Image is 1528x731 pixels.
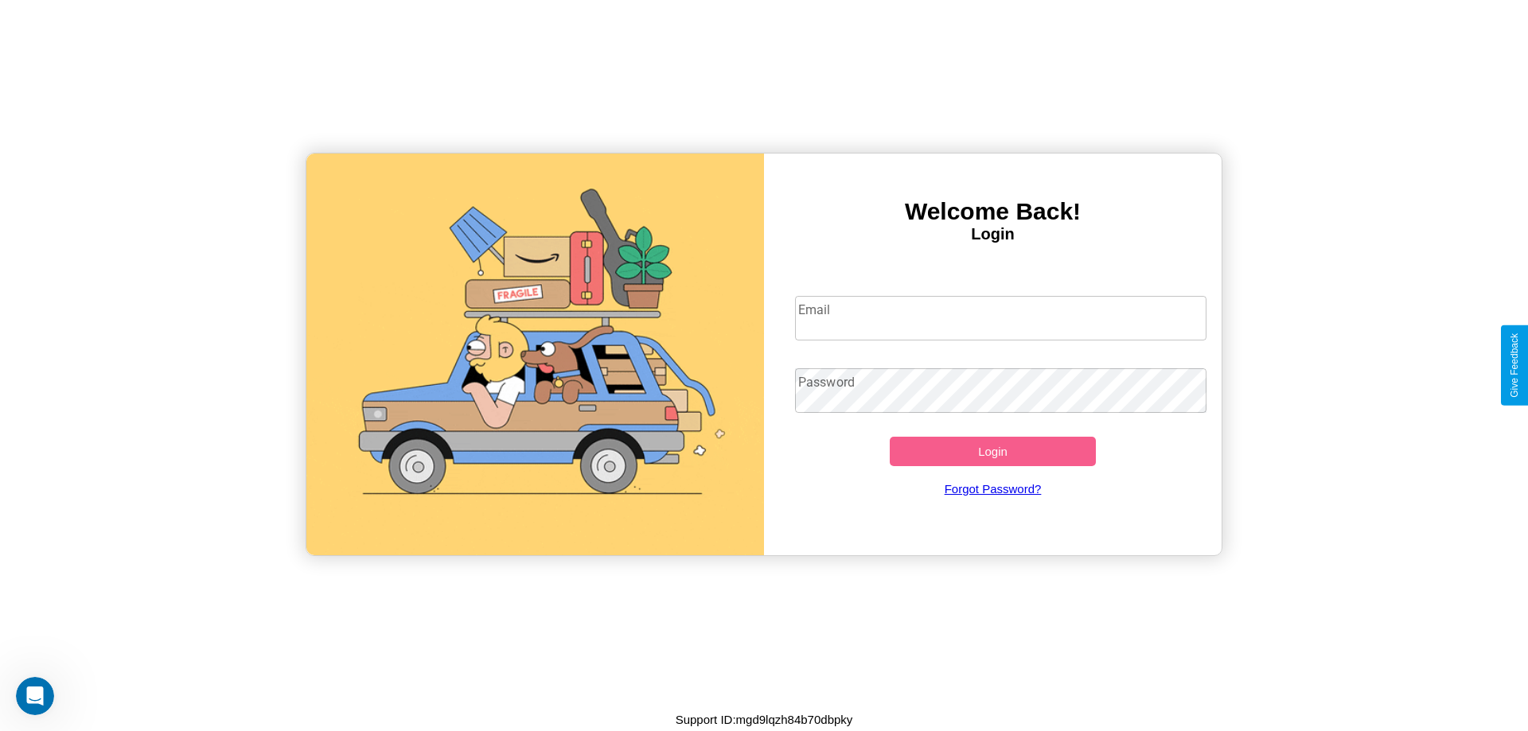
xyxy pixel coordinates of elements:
a: Forgot Password? [787,466,1199,511]
iframe: Intercom live chat [16,677,54,715]
div: Give Feedback [1509,333,1520,398]
button: Login [890,437,1096,466]
img: gif [306,154,764,555]
h3: Welcome Back! [764,198,1222,225]
p: Support ID: mgd9lqzh84b70dbpky [676,709,853,730]
h4: Login [764,225,1222,243]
